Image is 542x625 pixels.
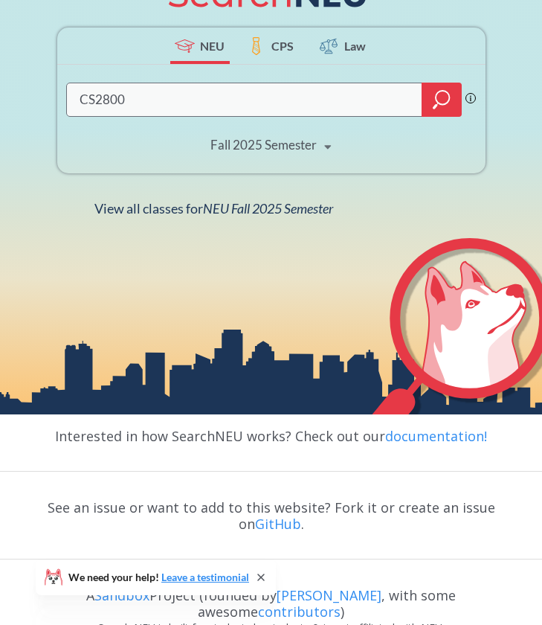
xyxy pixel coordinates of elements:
span: NEU Fall 2025 Semester [203,200,333,217]
span: CPS [271,37,294,54]
span: NEU [200,37,225,54]
a: GitHub [255,515,301,533]
a: documentation! [385,427,487,445]
span: View all classes for [94,200,333,217]
a: contributors [258,603,341,621]
span: Law [344,37,366,54]
svg: magnifying glass [433,89,451,110]
a: Sandbox [94,586,149,604]
input: Class, professor, course number, "phrase" [78,85,412,115]
div: Fall 2025 Semester [210,137,317,153]
div: magnifying glass [422,83,462,117]
a: [PERSON_NAME] [277,586,381,604]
